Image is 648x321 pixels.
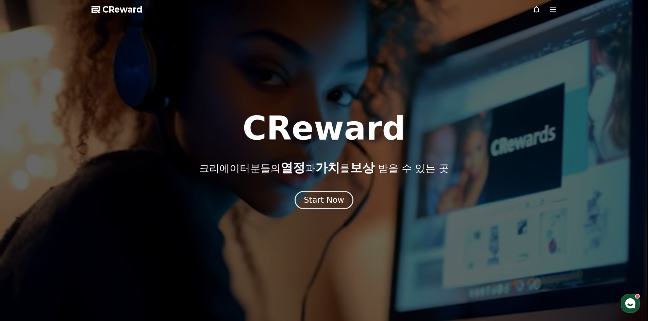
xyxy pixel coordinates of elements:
[105,226,113,231] span: 설정
[102,4,143,15] span: CReward
[2,215,45,232] a: 홈
[45,215,88,232] a: 대화
[350,161,375,175] span: 보상
[88,215,131,232] a: 설정
[295,198,353,204] a: Start Now
[62,226,70,231] span: 대화
[199,161,449,175] p: 크리에이터분들의 과 를 받을 수 있는 곳
[295,191,353,209] button: Start Now
[304,195,344,206] div: Start Now
[281,161,305,175] span: 열정
[21,226,26,231] span: 홈
[243,112,405,145] h1: CReward
[92,4,143,15] a: CReward
[315,161,340,175] span: 가치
